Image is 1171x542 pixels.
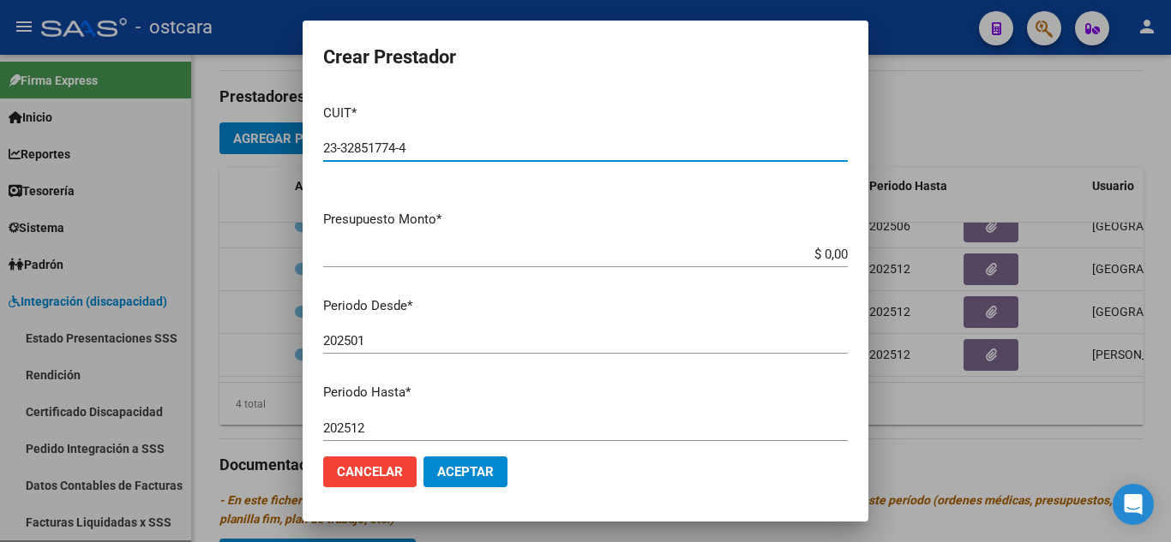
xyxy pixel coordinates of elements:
[323,41,848,74] h2: Crear Prestador
[337,464,403,479] span: Cancelar
[323,456,417,487] button: Cancelar
[323,383,848,402] p: Periodo Hasta
[323,104,848,123] p: CUIT
[323,210,848,229] p: Presupuesto Monto
[323,296,848,316] p: Periodo Desde
[423,456,507,487] button: Aceptar
[437,464,494,479] span: Aceptar
[1113,484,1154,525] div: Open Intercom Messenger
